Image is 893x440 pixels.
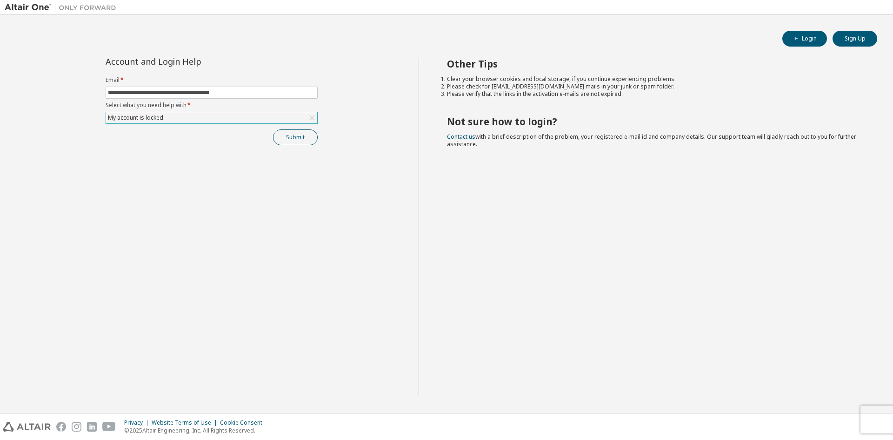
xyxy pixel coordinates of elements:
[447,115,861,128] h2: Not sure how to login?
[152,419,220,426] div: Website Terms of Use
[56,422,66,432] img: facebook.svg
[106,102,318,109] label: Select what you need help with
[102,422,116,432] img: youtube.svg
[106,76,318,84] label: Email
[833,31,877,47] button: Sign Up
[273,129,318,145] button: Submit
[106,58,275,65] div: Account and Login Help
[447,90,861,98] li: Please verify that the links in the activation e-mails are not expired.
[106,112,317,123] div: My account is locked
[87,422,97,432] img: linkedin.svg
[447,58,861,70] h2: Other Tips
[72,422,81,432] img: instagram.svg
[124,426,268,434] p: © 2025 Altair Engineering, Inc. All Rights Reserved.
[447,133,475,141] a: Contact us
[3,422,51,432] img: altair_logo.svg
[447,133,856,148] span: with a brief description of the problem, your registered e-mail id and company details. Our suppo...
[5,3,121,12] img: Altair One
[782,31,827,47] button: Login
[107,113,165,123] div: My account is locked
[220,419,268,426] div: Cookie Consent
[447,75,861,83] li: Clear your browser cookies and local storage, if you continue experiencing problems.
[447,83,861,90] li: Please check for [EMAIL_ADDRESS][DOMAIN_NAME] mails in your junk or spam folder.
[124,419,152,426] div: Privacy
